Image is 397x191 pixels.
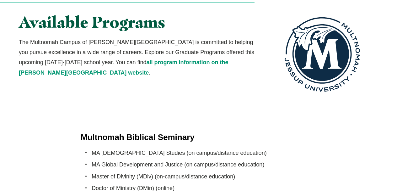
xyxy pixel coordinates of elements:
[92,148,316,158] li: MA [DEMOGRAPHIC_DATA] Studies (on campus/distance education)
[19,59,228,76] a: all program information on the [PERSON_NAME][GEOGRAPHIC_DATA] website
[19,14,255,31] h2: Available Programs
[81,132,316,143] h4: Multnomah Biblical Seminary
[19,37,255,78] p: The Multnomah Campus of [PERSON_NAME][GEOGRAPHIC_DATA] is committed to helping you pursue excelle...
[92,171,316,182] li: Master of Divinity (MDiv) (on-campus/distance education)
[92,160,316,170] li: MA Global Development and Justice (on campus/distance education)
